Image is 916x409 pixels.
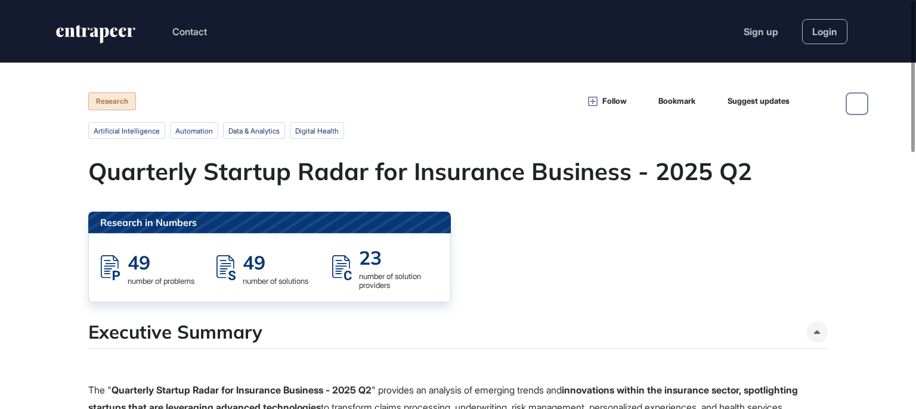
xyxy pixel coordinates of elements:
span: Suggest updates [728,95,790,107]
div: number of solutions [243,277,308,286]
li: artificial intelligence [88,122,165,139]
li: automation [170,122,218,139]
span: Bookmark [658,95,695,107]
li: data & analytics [223,122,285,139]
div: number of problems [128,277,194,286]
a: entrapeer-logo [55,25,137,48]
h4: Executive Summary [88,321,262,343]
button: Contact [172,24,207,39]
li: Digital Health [290,122,344,139]
h1: Quarterly Startup Radar for Insurance Business - 2025 Q2 [88,157,828,185]
a: Login [802,19,847,44]
strong: Quarterly Startup Radar for Insurance Business - 2025 Q2 [112,384,372,396]
button: Suggest updates [707,93,790,110]
span: Follow [602,95,627,107]
div: 49 [128,250,194,274]
a: Sign up [744,24,778,39]
div: 49 [243,250,308,274]
div: Research [88,92,136,110]
div: number of solution providers [359,272,438,290]
div: Research in Numbers [88,212,451,233]
button: Follow [588,95,627,108]
div: 23 [359,246,438,269]
button: Bookmark [639,93,696,110]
